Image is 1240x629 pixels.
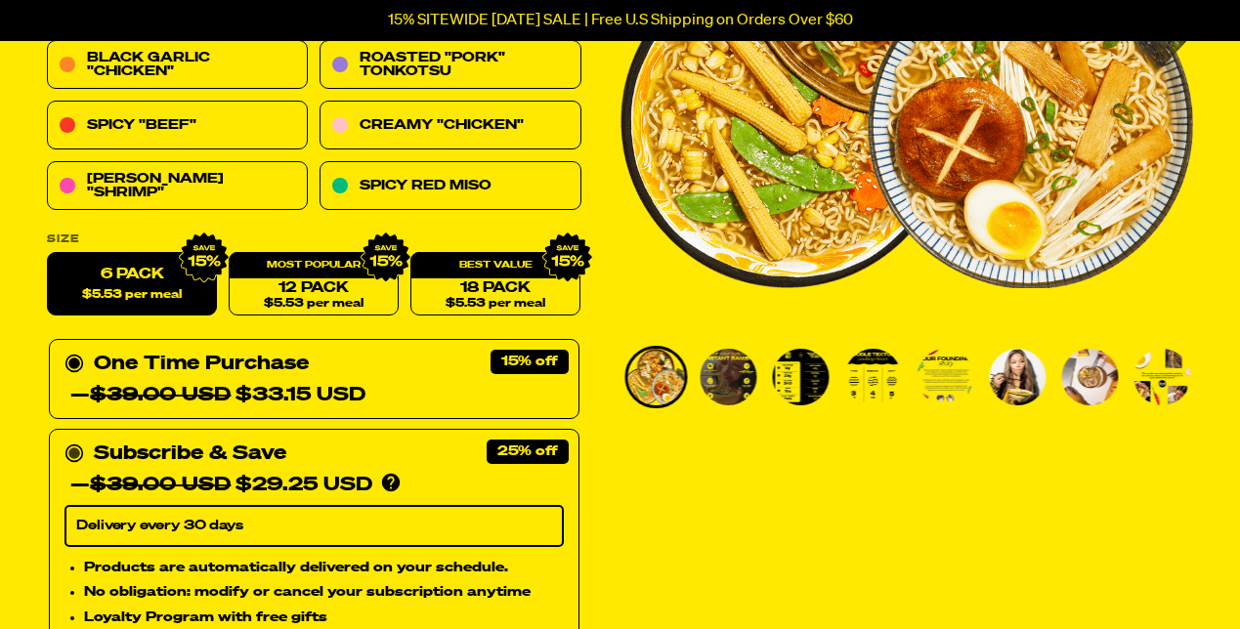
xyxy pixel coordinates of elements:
[914,346,976,408] li: Go to slide 5
[388,12,853,29] p: 15% SITEWIDE [DATE] SALE | Free U.S Shipping on Orders Over $60
[47,253,217,316] label: 6 Pack
[84,557,564,578] li: Products are automatically delivered on your schedule.
[844,349,901,405] img: Variety Vol. 2
[989,349,1046,405] img: Variety Vol. 2
[64,506,564,547] select: Subscribe & Save —$39.00 USD$29.25 USD Products are automatically delivered on your schedule. No ...
[697,346,759,408] li: Go to slide 2
[70,380,365,411] div: — $33.15 USD
[47,234,581,245] label: Size
[542,232,593,283] img: IMG_9632.png
[772,349,829,405] img: Variety Vol. 2
[769,346,832,408] li: Go to slide 3
[84,582,564,604] li: No obligation: modify or cancel your subscription anytime
[917,349,973,405] img: Variety Vol. 2
[986,346,1048,408] li: Go to slide 6
[1061,349,1118,405] img: Variety Vol. 2
[320,41,580,90] a: Roasted "Pork" Tonkotsu
[627,349,684,405] img: Variety Vol. 2
[90,386,231,405] del: $39.00 USD
[1058,346,1121,408] li: Go to slide 7
[446,298,545,311] span: $5.53 per meal
[264,298,363,311] span: $5.53 per meal
[179,232,230,283] img: IMG_9632.png
[64,349,564,411] div: One Time Purchase
[320,162,580,211] a: Spicy Red Miso
[94,439,286,470] div: Subscribe & Save
[47,162,308,211] a: [PERSON_NAME] "Shrimp"
[1131,346,1193,408] li: Go to slide 8
[620,346,1194,408] div: PDP main carousel thumbnails
[1133,349,1190,405] img: Variety Vol. 2
[82,289,182,302] span: $5.53 per meal
[624,346,687,408] li: Go to slide 1
[70,470,372,501] div: — $29.25 USD
[361,232,411,283] img: IMG_9632.png
[700,349,756,405] img: Variety Vol. 2
[84,608,564,629] li: Loyalty Program with free gifts
[90,476,231,495] del: $39.00 USD
[47,102,308,150] a: Spicy "Beef"
[841,346,904,408] li: Go to slide 4
[229,253,399,316] a: 12 Pack$5.53 per meal
[320,102,580,150] a: Creamy "Chicken"
[410,253,580,316] a: 18 Pack$5.53 per meal
[47,41,308,90] a: Black Garlic "Chicken"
